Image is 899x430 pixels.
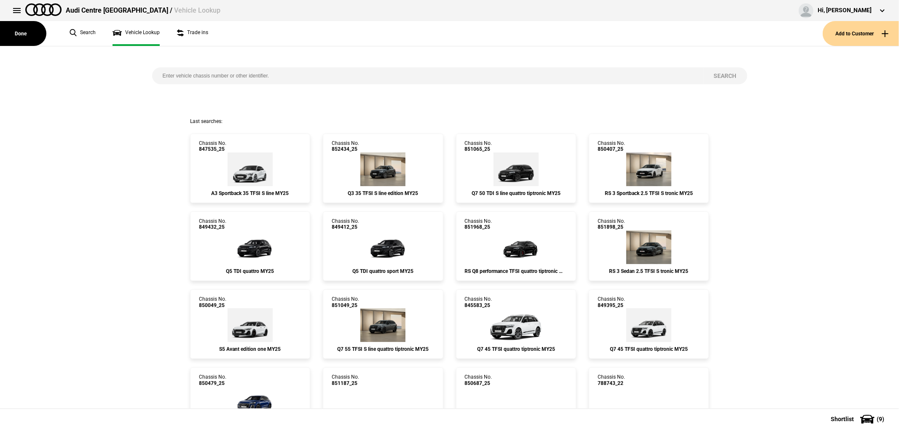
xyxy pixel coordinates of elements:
img: Audi_4MQAI1_25_MP_2Y2Y_3FU_WA9_PAH_F72_(Nadin:_3FU_C93_F72_PAH_WA9)_ext.png [626,308,671,342]
img: Audi_8YFRWY_25_TG_Z9Z9_7TD_WA9_PEJ_5J5_(Nadin:_5J5_7TD_C48_PEJ_S7K_WA9)_ext.png [626,152,671,186]
img: Audi_4MTRR2_25_UB_0E0E_WBX_3S2_PL2_4ZP_5MH_64J_(Nadin:_3S2_4ZP_5MH_64J_C94_PL2_WBX)_ext.png [491,230,541,264]
div: Chassis No. [465,218,492,230]
span: 850407_25 [598,146,625,152]
input: Enter vehicle chassis number or other identifier. [152,67,703,84]
div: RS 3 Sedan 2.5 TFSI S tronic MY25 [598,268,700,274]
div: Q7 45 TFSI quattro tiptronic MY25 [598,346,700,352]
button: Shortlist(9) [818,409,899,430]
div: Q7 45 TFSI quattro tiptronic MY25 [465,346,567,352]
span: 849432_25 [199,224,226,230]
span: 845583_25 [465,302,492,308]
span: ( 9 ) [877,416,884,422]
span: 788743_22 [598,380,625,386]
img: Audi_8YMRWY_25_QH_6Y6Y_5MB_64U_(Nadin:_5MB_64U_C48)_ext.png [626,230,671,264]
span: 850479_25 [199,380,226,386]
span: 850687_25 [465,380,492,386]
button: Add to Customer [823,21,899,46]
img: Audi_FU5S5Y_25LE_GX_2Y2Y_PAH_3FP_(Nadin:_3FP_C85_PAH_SN8)_ext.png [228,308,273,342]
div: Chassis No. [465,374,492,386]
img: Audi_4MQCN2_25_EI_0E0E_PAH_WA7_WC7_N0Q_54K_(Nadin:_54K_C95_N0Q_PAH_WA7_WC7)_ext.png [494,152,539,186]
span: 849395_25 [598,302,625,308]
div: Chassis No. [598,374,625,386]
span: Vehicle Lookup [174,6,220,14]
span: 851065_25 [465,146,492,152]
a: Trade ins [177,21,208,46]
img: Audi_8YFCYG_25_EI_2Y2Y_3FB_WXC_WXC-2_(Nadin:_3FB_6FJ_C53_WXC)_ext.png [228,152,273,186]
div: Chassis No. [332,140,359,152]
div: Chassis No. [199,374,226,386]
span: 851187_25 [332,380,359,386]
div: Chassis No. [598,296,625,308]
span: 851898_25 [598,224,625,230]
div: Q5 TDI quattro sport MY25 [332,268,434,274]
div: Chassis No. [199,218,226,230]
img: audi.png [25,3,62,16]
div: Q7 55 TFSI S line quattro tiptronic MY25 [332,346,434,352]
img: Audi_4MQCX2_25_EI_6Y6Y_PAH_6FJ_F71_(Nadin:_6FJ_C95_F71_PAH)_ext.png [360,308,405,342]
div: S5 Avant edition one MY25 [199,346,301,352]
img: Audi_F3BCCX_25LE_FZ_6Y6Y_3FU_QQ2_6FJ_3S2_V72_WN8_(Nadin:_3FU_3S2_6FJ_C62_QQ2_V72_WN8)_ext.png [360,152,405,186]
div: Hi, [PERSON_NAME] [818,6,872,15]
img: Audi_4MQAI1_25_MP_2Y2Y_3FU_PAH_6FJ_(Nadin:_3FU_6FJ_C91_PAH_S9S)_ext.png [486,308,546,342]
span: Shortlist [831,416,854,422]
button: Search [703,67,747,84]
span: 850049_25 [199,302,226,308]
img: Audi_GUBS5Y_25S_GX_2D2D_WA2_3Y4_3CX_53A_PYH_PWO_(Nadin:_3CX_3Y4_53A_C56_PWO_PYH_WA2)_ext.png [225,386,275,420]
span: Last searches: [190,118,223,124]
div: Chassis No. [332,218,359,230]
div: Chassis No. [332,296,359,308]
img: Audi_GUBAUY_25S_GX_0E0E_WA9_PAH_WA7_5MB_6FJ_WXC_PWL_PYH_F80_H65_(Nadin:_5MB_6FJ_C56_F80_H65_PAH_P... [358,230,408,264]
div: RS 3 Sportback 2.5 TFSI S tronic MY25 [598,190,700,196]
div: Q3 35 TFSI S line edition MY25 [332,190,434,196]
div: Chassis No. [332,374,359,386]
span: 852434_25 [332,146,359,152]
div: Chassis No. [465,140,492,152]
span: 851968_25 [465,224,492,230]
span: 851049_25 [332,302,359,308]
div: Chassis No. [465,296,492,308]
div: Chassis No. [598,140,625,152]
a: Search [70,21,96,46]
div: Audi Centre [GEOGRAPHIC_DATA] / [66,6,220,15]
img: Audi_GUBAUY_25_FW_0E0E_3FU_PAH_6FJ_(Nadin:_3FU_6FJ_C56_PAH)_ext.png [225,230,275,264]
div: Chassis No. [199,140,226,152]
div: Chassis No. [199,296,226,308]
span: 847535_25 [199,146,226,152]
div: Q7 50 TDI S line quattro tiptronic MY25 [465,190,567,196]
span: 849412_25 [332,224,359,230]
div: RS Q8 performance TFSI quattro tiptronic MY25 [465,268,567,274]
a: Vehicle Lookup [113,21,160,46]
div: Chassis No. [598,218,625,230]
div: A3 Sportback 35 TFSI S line MY25 [199,190,301,196]
div: Q5 TDI quattro MY25 [199,268,301,274]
